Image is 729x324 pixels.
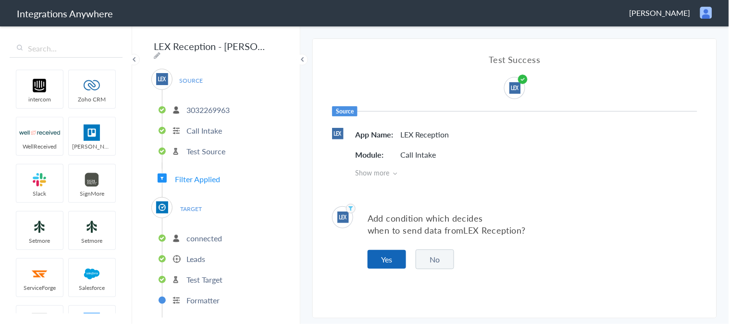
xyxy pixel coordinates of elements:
[368,212,697,236] p: Add condition which decides when to send data from ?
[19,219,60,235] img: setmoreNew.jpg
[69,284,115,292] span: Salesforce
[509,82,521,94] img: lex-app-logo.svg
[332,106,358,116] h6: Source
[19,77,60,94] img: intercom-logo.svg
[156,201,168,213] img: Clio.jpg
[16,95,63,103] span: intercom
[355,149,398,160] h5: Module
[69,95,115,103] span: Zoho CRM
[173,202,210,215] span: TARGET
[19,125,60,141] img: wr-logo.svg
[69,237,115,245] span: Setmore
[630,7,691,18] span: [PERSON_NAME]
[416,249,454,269] button: No
[186,233,222,244] p: connected
[186,253,205,264] p: Leads
[368,250,406,269] button: Yes
[16,284,63,292] span: ServiceForge
[72,172,112,188] img: signmore-logo.png
[400,149,436,160] p: Call Intake
[400,129,449,140] p: LEX Reception
[72,77,112,94] img: zoho-logo.svg
[156,73,168,85] img: lex-app-logo.svg
[10,39,123,58] input: Search...
[16,189,63,198] span: Slack
[464,224,522,236] span: LEX Reception
[700,7,712,19] img: user.png
[186,274,222,285] p: Test Target
[16,237,63,245] span: Setmore
[355,129,398,140] h5: App Name
[17,7,113,20] h1: Integrations Anywhere
[332,128,344,139] img: lex-app-logo.svg
[19,266,60,282] img: serviceforge-icon.png
[69,189,115,198] span: SignMore
[69,142,115,150] span: [PERSON_NAME]
[186,295,220,306] p: Formatter
[337,212,349,223] img: lex-app-logo.svg
[19,172,60,188] img: slack-logo.svg
[173,74,210,87] span: SOURCE
[16,142,63,150] span: WellReceived
[186,146,225,157] p: Test Source
[175,174,220,185] span: Filter Applied
[72,125,112,141] img: trello.png
[186,125,222,136] p: Call Intake
[72,266,112,282] img: salesforce-logo.svg
[72,219,112,235] img: setmoreNew.jpg
[355,168,697,177] span: Show more
[186,104,230,115] p: 3032269963
[332,53,697,65] h4: Test Success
